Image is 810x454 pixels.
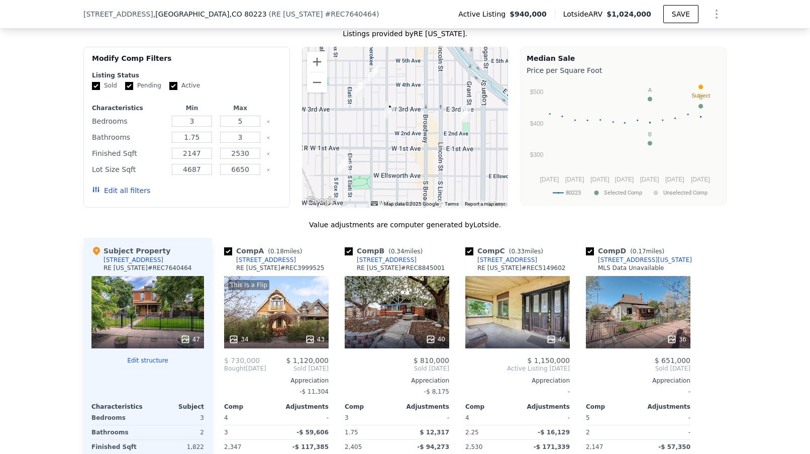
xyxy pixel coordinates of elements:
div: [STREET_ADDRESS] [104,256,163,264]
text: 80223 [566,190,581,196]
span: $ 1,120,000 [286,356,329,365]
div: 47 [180,334,200,344]
span: -$ 11,304 [299,388,329,395]
div: - [640,411,690,425]
span: $ 651,000 [655,356,690,365]
span: Sold [DATE] [266,365,329,373]
div: Comp [224,403,276,411]
span: 2,530 [465,443,482,450]
span: 0.34 [391,248,404,255]
div: 34 [229,334,248,344]
text: $400 [530,120,544,127]
span: $1,024,000 [606,10,651,18]
div: Bathrooms [92,130,166,144]
div: Subject [148,403,204,411]
text: B [648,131,652,137]
div: Appreciation [586,377,690,385]
div: [STREET_ADDRESS] [357,256,417,264]
span: 4 [465,414,469,421]
span: Bought [224,365,246,373]
span: ( miles) [384,248,427,255]
a: [STREET_ADDRESS] [224,256,296,264]
div: Min [170,104,214,112]
div: Median Sale [527,53,720,63]
text: [DATE] [615,176,634,183]
span: Active Listing [458,9,510,19]
span: , [GEOGRAPHIC_DATA] [153,9,267,19]
input: Sold [92,82,100,90]
div: Max [218,104,262,112]
div: RE [US_STATE] # REC7640464 [104,264,192,272]
span: Active Listing [DATE] [465,365,570,373]
span: RE [US_STATE] [271,10,323,18]
text: $500 [530,88,544,96]
div: RE [US_STATE] # REC3999525 [236,264,325,272]
div: Appreciation [465,377,570,385]
span: 2,405 [345,443,362,450]
div: MLS Data Unavailable [598,264,664,272]
div: - [399,411,449,425]
span: $ 12,317 [420,429,449,436]
span: 2,347 [224,443,241,450]
span: 4 [224,414,228,421]
div: Comp C [465,246,547,256]
a: [STREET_ADDRESS] [345,256,417,264]
span: -$ 171,339 [534,443,570,450]
div: Modify Comp Filters [92,53,281,71]
text: [DATE] [640,176,659,183]
span: 5 [586,414,590,421]
span: Lotside ARV [563,9,606,19]
div: Comp [465,403,518,411]
div: - [465,385,570,399]
a: Terms (opens in new tab) [445,201,459,207]
div: 1,822 [150,440,204,454]
text: [DATE] [590,176,610,183]
div: Comp A [224,246,306,256]
span: -$ 57,350 [658,443,690,450]
span: -$ 8,175 [424,388,449,395]
div: 7 Elati St [338,157,349,174]
div: This is a Flip [228,280,269,290]
svg: A chart. [527,77,720,203]
div: 2 [150,425,204,439]
div: Price per Square Foot [527,63,720,77]
div: [STREET_ADDRESS] [477,256,537,264]
div: [DATE] [224,365,266,373]
div: RE [US_STATE] # REC8845001 [357,264,445,272]
button: Clear [266,168,270,172]
div: Characteristics [91,403,148,411]
button: Clear [266,152,270,156]
span: $ 730,000 [224,356,260,365]
text: Subject [691,93,710,99]
div: Characteristics [92,104,166,112]
span: [STREET_ADDRESS] [83,9,153,19]
span: # REC7640464 [325,10,376,18]
div: Subject Property [91,246,170,256]
button: Show Options [706,4,727,24]
text: [DATE] [665,176,684,183]
span: ( miles) [264,248,306,255]
span: -$ 59,606 [296,429,329,436]
div: Adjustments [276,403,329,411]
span: -$ 117,385 [292,443,329,450]
div: - [640,425,690,439]
a: [STREET_ADDRESS][US_STATE] [586,256,692,264]
div: RE [US_STATE] # REC5149602 [477,264,566,272]
div: Bathrooms [91,425,146,439]
div: Adjustments [638,403,690,411]
a: [STREET_ADDRESS] [465,256,537,264]
div: 3 [224,425,274,439]
div: Appreciation [345,377,449,385]
div: Listings provided by RE [US_STATE] . [83,29,727,39]
div: Bedrooms [91,411,146,425]
div: Bedrooms [92,114,166,128]
input: Active [169,82,177,90]
div: 43 [305,334,325,344]
button: Clear [266,120,270,124]
div: Appreciation [224,377,329,385]
div: Lot Size Sqft [92,162,166,176]
button: Zoom out [307,72,327,93]
span: ( miles) [505,248,547,255]
text: $300 [530,151,544,158]
div: Comp [586,403,638,411]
